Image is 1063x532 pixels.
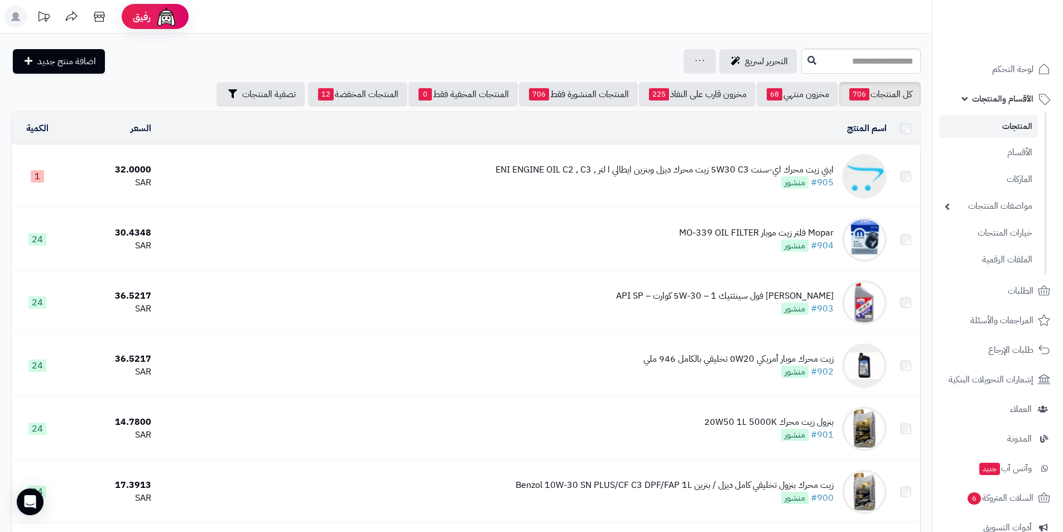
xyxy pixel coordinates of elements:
[308,82,407,107] a: المنتجات المخفضة12
[30,6,57,31] a: تحديثات المنصة
[757,82,838,107] a: مخزون منتهي68
[217,82,305,107] button: تصفية المنتجات
[1008,283,1033,299] span: الطلبات
[419,88,432,100] span: 0
[842,343,887,388] img: زيت محرك موبار أمريكي 0W20 تخليقي بالكامل 946 ملي
[939,396,1056,423] a: العملاء
[68,492,151,505] div: SAR
[970,313,1033,328] span: المراجعات والأسئلة
[781,176,809,189] span: منشور
[131,122,151,135] a: السعر
[968,492,981,505] span: 6
[842,217,887,262] img: Mopar فلتر زيت موبار MO-339 OIL FILTER
[966,490,1033,506] span: السلات المتروكة
[68,239,151,252] div: SAR
[679,227,834,239] div: Mopar فلتر زيت موبار MO-339 OIL FILTER
[31,170,44,183] span: 1
[28,233,46,246] span: 24
[13,49,105,74] a: اضافة منتج جديد
[781,303,809,315] span: منشور
[979,463,1000,475] span: جديد
[68,366,151,378] div: SAR
[68,227,151,239] div: 30.4348
[839,82,921,107] a: كل المنتجات706
[939,167,1038,191] a: الماركات
[26,122,49,135] a: الكمية
[1010,401,1032,417] span: العملاء
[37,55,96,68] span: اضافة منتج جديد
[643,353,834,366] div: زيت محرك موبار أمريكي 0W20 تخليقي بالكامل 946 ملي
[939,277,1056,304] a: الطلبات
[842,406,887,451] img: بنزول زيت محرك 20W50 1L 5000K
[242,88,296,101] span: تصفية المنتجات
[781,492,809,504] span: منشور
[68,176,151,189] div: SAR
[68,164,151,176] div: 32.0000
[939,248,1038,272] a: الملفات الرقمية
[939,337,1056,363] a: طلبات الإرجاع
[949,372,1033,387] span: إشعارات التحويلات البنكية
[849,88,869,100] span: 706
[988,342,1033,358] span: طلبات الإرجاع
[496,164,834,176] div: ايني زيت محرك اي-سنت 5W30 C3 زيت محرك ديزل وبنزين ايطالي ا لتر , ENI ENGINE OIL C2 , C3
[939,455,1056,482] a: وآتس آبجديد
[1007,431,1032,447] span: المدونة
[939,307,1056,334] a: المراجعات والأسئلة
[408,82,518,107] a: المنتجات المخفية فقط0
[987,30,1052,54] img: logo-2.png
[978,461,1032,476] span: وآتس آب
[639,82,756,107] a: مخزون قارب على النفاذ225
[992,61,1033,77] span: لوحة التحكم
[842,469,887,514] img: زيت محرك بنزول تخليقي كامل ديزل / بنزين Benzol 10W-30 SN PLUS/CF C3 DPF/FAP 1L
[649,88,669,100] span: 225
[616,290,834,303] div: [PERSON_NAME] فول سينثتيك 5W‑30 – 1 كوارت – API SP
[939,221,1038,245] a: خيارات المنتجات
[811,428,834,442] a: #901
[516,479,834,492] div: زيت محرك بنزول تخليقي كامل ديزل / بنزين Benzol 10W-30 SN PLUS/CF C3 DPF/FAP 1L
[68,303,151,315] div: SAR
[155,6,177,28] img: ai-face.png
[17,488,44,515] div: Open Intercom Messenger
[811,365,834,378] a: #902
[28,296,46,309] span: 24
[939,56,1056,83] a: لوحة التحكم
[939,141,1038,165] a: الأقسام
[781,366,809,378] span: منشور
[842,154,887,199] img: ايني زيت محرك اي-سنت 5W30 C3 زيت محرك ديزل وبنزين ايطالي ا لتر , ENI ENGINE OIL C2 , C3
[133,10,151,23] span: رفيق
[811,302,834,315] a: #903
[28,360,46,372] span: 24
[939,366,1056,393] a: إشعارات التحويلات البنكية
[767,88,782,100] span: 68
[847,122,887,135] a: اسم المنتج
[68,353,151,366] div: 36.5217
[68,416,151,429] div: 14.7800
[939,485,1056,511] a: السلات المتروكة6
[68,479,151,492] div: 17.3913
[781,429,809,441] span: منشور
[529,88,549,100] span: 706
[939,194,1038,218] a: مواصفات المنتجات
[811,176,834,189] a: #905
[811,239,834,252] a: #904
[781,239,809,252] span: منشور
[811,491,834,505] a: #900
[318,88,334,100] span: 12
[719,49,797,74] a: التحرير لسريع
[842,280,887,325] img: زيت Lucas لوكاس فول سينثتيك 5W‑30 – 1 كوارت – API SP
[28,486,46,498] span: 24
[519,82,638,107] a: المنتجات المنشورة فقط706
[704,416,834,429] div: بنزول زيت محرك 20W50 1L 5000K
[28,423,46,435] span: 24
[68,290,151,303] div: 36.5217
[939,115,1038,138] a: المنتجات
[939,425,1056,452] a: المدونة
[745,55,788,68] span: التحرير لسريع
[972,91,1033,107] span: الأقسام والمنتجات
[68,429,151,442] div: SAR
